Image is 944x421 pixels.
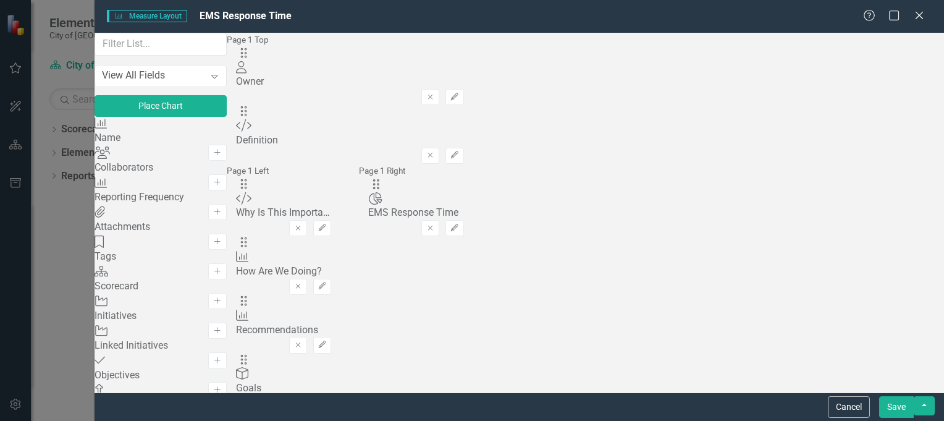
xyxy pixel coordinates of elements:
[95,131,227,145] div: Name
[879,396,914,418] button: Save
[95,33,227,56] input: Filter List...
[227,35,269,45] small: Page 1 Top
[95,250,227,264] div: Tags
[95,95,227,117] button: Place Chart
[95,190,227,205] div: Reporting Frequency
[236,381,332,396] div: Goals
[95,339,227,353] div: Linked Initiatives
[95,220,227,234] div: Attachments
[200,10,292,22] span: EMS Response Time
[368,206,464,220] div: EMS Response Time
[95,279,227,294] div: Scorecard
[236,323,332,338] div: Recommendations
[828,396,870,418] button: Cancel
[236,206,332,220] div: Why Is This Important?
[95,309,227,323] div: Initiatives
[236,265,332,279] div: How Are We Doing?
[102,69,165,83] div: View All Fields
[227,166,269,176] small: Page 1 Left
[107,10,187,22] span: Measure Layout
[236,75,464,89] div: Owner
[359,166,405,176] small: Page 1 Right
[95,161,227,175] div: Collaborators
[236,134,464,148] div: Definition
[95,368,227,383] div: Objectives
